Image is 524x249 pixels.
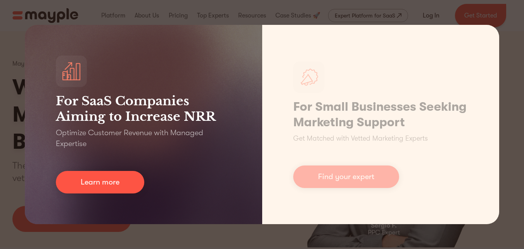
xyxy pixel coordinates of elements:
[56,127,231,149] p: Optimize Customer Revenue with Managed Expertise
[293,133,428,144] p: Get Matched with Vetted Marketing Experts
[56,171,144,193] a: Learn more
[56,93,231,124] h3: For SaaS Companies Aiming to Increase NRR
[293,99,469,130] h1: For Small Businesses Seeking Marketing Support
[293,165,399,188] a: Find your expert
